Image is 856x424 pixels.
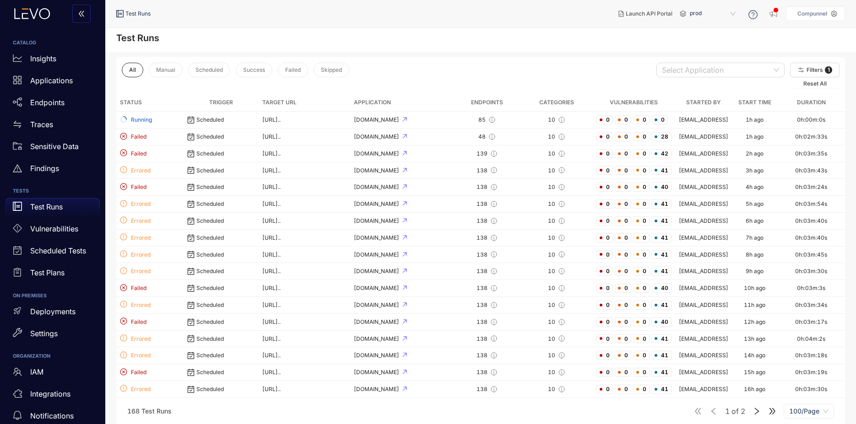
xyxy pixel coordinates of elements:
td: 0h:03m:45s [778,247,845,263]
div: Scheduled [187,335,255,342]
span: 41 [651,267,672,276]
h6: ORGANIZATION [13,354,92,359]
span: 0 [633,385,650,394]
p: Test Plans [30,268,65,277]
span: [URL].. [262,386,281,392]
button: double-left [72,5,91,23]
th: Trigger [184,94,259,112]
div: Scheduled [187,251,255,258]
span: 0 [633,368,650,377]
a: Test Runs [5,198,100,220]
td: 0h:03m:18s [778,347,845,364]
div: 85 [457,116,517,123]
p: Compunnel [797,11,827,17]
span: 0 [615,182,631,192]
th: Started By [675,94,732,112]
span: Launch API Portal [626,11,672,17]
td: 0h:03m:54s [778,196,845,213]
span: [DOMAIN_NAME] [354,217,401,224]
span: 0 [596,317,613,327]
h6: TESTS [13,188,92,194]
span: 42 [651,149,672,158]
div: 7h ago [746,235,764,241]
div: Scheduled [187,116,255,123]
span: 0 [615,267,631,276]
span: 0 [633,115,650,124]
a: Insights [5,49,100,71]
div: Scheduled [187,183,255,191]
span: 0 [596,199,613,209]
td: 0h:03m:40s [778,213,845,230]
div: 10 [525,116,589,123]
span: 0 [596,182,613,192]
span: 0 [596,149,613,158]
span: 41 [651,166,672,175]
span: Filters [807,67,823,73]
span: 41 [651,334,672,343]
span: [URL].. [262,217,281,224]
span: 0 [596,284,613,293]
span: Reset All [803,81,827,87]
span: 0 [615,368,631,377]
button: All [122,63,143,77]
span: [DOMAIN_NAME] [354,284,401,291]
span: 41 [651,250,672,259]
th: Vulnerabilities [593,94,675,112]
span: [DOMAIN_NAME] [354,251,401,258]
span: Errored [131,268,151,274]
div: 138 [457,200,517,208]
span: Errored [131,302,151,308]
span: 0 [615,199,631,209]
div: 2h ago [746,150,764,157]
div: Scheduled [187,217,255,225]
span: [DOMAIN_NAME] [354,234,401,241]
span: [DOMAIN_NAME] [354,268,401,274]
div: 138 [457,234,517,242]
div: 11h ago [744,302,765,308]
span: [URL].. [262,318,281,325]
span: Errored [131,252,151,258]
span: Running [131,117,152,123]
span: Failed [131,134,146,140]
div: 10 [525,268,589,275]
span: 0 [633,317,650,327]
th: Duration [778,94,845,112]
span: 0 [633,149,650,158]
span: 0 [633,166,650,175]
span: Errored [131,235,151,241]
div: 10 [525,284,589,292]
span: 0 [596,351,613,360]
div: Scheduled [187,150,255,157]
span: [URL].. [262,284,281,291]
div: Scheduled [187,352,255,359]
span: of [725,407,745,415]
h6: ON PREMISES [13,293,92,299]
p: Notifications [30,412,74,420]
div: 13h ago [744,336,765,342]
span: 0 [633,267,650,276]
div: 12h ago [744,319,765,325]
div: 10 [525,217,589,225]
a: Test Plans [5,264,100,286]
a: Sensitive Data [5,137,100,159]
a: Scheduled Tests [5,242,100,264]
span: 0 [633,301,650,310]
span: [URL].. [262,268,281,274]
span: Failed [131,285,146,291]
td: [EMAIL_ADDRESS] [675,297,732,314]
span: 41 [651,385,672,394]
span: Errored [131,386,151,392]
div: 10 [525,251,589,258]
p: Vulnerabilities [30,225,78,233]
span: [URL].. [262,183,281,190]
span: 40 [651,182,672,192]
span: Failed [285,67,301,73]
span: Skipped [321,67,342,73]
div: 14h ago [744,352,765,359]
span: 0 [615,317,631,327]
div: 3h ago [746,167,764,174]
td: 0h:03m:30s [778,381,845,398]
span: Failed [131,319,146,325]
span: 0 [633,250,650,259]
span: 0 [615,284,631,293]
